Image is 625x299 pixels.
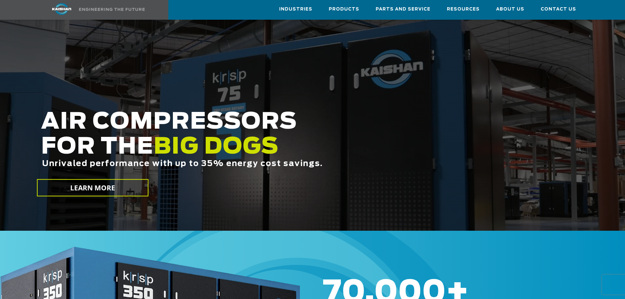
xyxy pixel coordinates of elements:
span: BIG DOGS [154,136,279,158]
a: LEARN MORE [37,179,148,197]
span: Industries [279,6,312,13]
span: Parts and Service [376,6,430,13]
span: Contact Us [541,6,576,13]
a: Products [329,0,359,18]
span: Products [329,6,359,13]
span: Resources [447,6,480,13]
img: kaishan logo [37,3,86,15]
span: About Us [496,6,524,13]
img: Engineering the future [79,8,145,11]
a: Industries [279,0,312,18]
h2: AIR COMPRESSORS FOR THE [41,110,492,189]
span: LEARN MORE [70,183,115,193]
h6: + [323,288,600,297]
span: Unrivaled performance with up to 35% energy cost savings. [42,160,323,168]
a: Contact Us [541,0,576,18]
a: Parts and Service [376,0,430,18]
a: Resources [447,0,480,18]
a: About Us [496,0,524,18]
